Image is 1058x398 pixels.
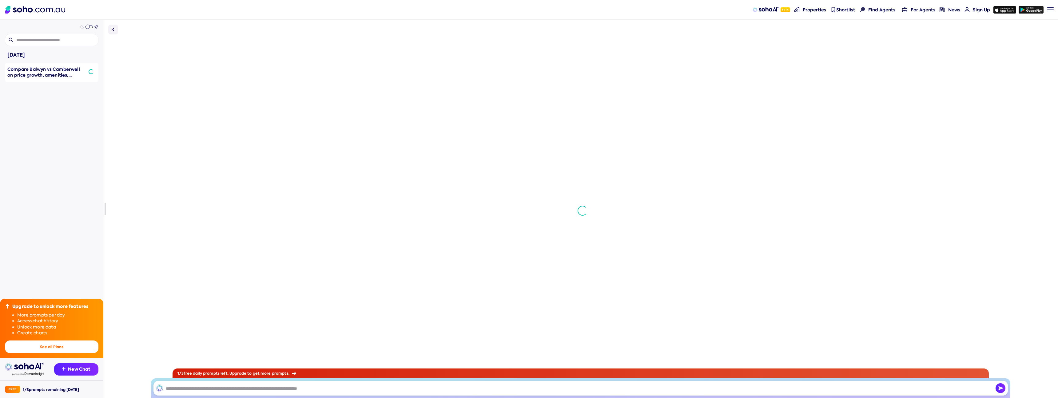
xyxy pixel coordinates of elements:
span: Properties [803,7,826,13]
img: Send icon [996,383,1005,393]
a: Compare Balwyn vs Camberwell on price growth, amenities, schools etc [5,63,85,82]
div: 1 / 3 prompts remaining [DATE] [23,387,79,392]
div: Upgrade to unlock more features [12,304,88,310]
img: Upgrade icon [5,304,10,308]
img: news-nav icon [940,7,945,12]
li: More prompts per day [17,312,98,318]
button: See all Plans [5,340,98,353]
span: Find Agents [868,7,895,13]
div: 1 / 3 free daily prompts left. Upgrade to get more prompts. [173,368,989,378]
li: Unlock more data [17,324,98,330]
span: Compare Balwyn vs Camberwell on price growth, amenities, schools etc [7,66,80,84]
li: Access chat history [17,318,98,324]
img: properties-nav icon [794,7,800,12]
span: Shortlist [836,7,855,13]
img: Soho Logo [5,6,65,14]
img: Sidebar toggle icon [109,26,117,33]
img: Find agents icon [860,7,865,12]
img: Arrow icon [292,372,296,375]
img: Data provided by Domain Insight [12,372,44,376]
img: for-agents-nav icon [902,7,907,12]
div: [DATE] [7,51,96,59]
img: sohoai logo [5,363,44,371]
img: app-store icon [993,6,1016,14]
div: Compare Balwyn vs Camberwell on price growth, amenities, schools etc [7,66,85,78]
img: SohoAI logo black [156,384,163,392]
img: Recommendation icon [62,367,66,371]
li: Create charts [17,330,98,336]
button: New Chat [54,363,98,376]
span: Beta [781,7,790,12]
img: google-play icon [1019,6,1044,14]
span: News [948,7,960,13]
div: Free [5,386,20,393]
img: shortlist-nav icon [831,7,836,12]
button: Send [996,383,1005,393]
span: Sign Up [973,7,990,13]
img: sohoAI logo [753,7,779,12]
span: For Agents [911,7,935,13]
img: for-agents-nav icon [965,7,970,12]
